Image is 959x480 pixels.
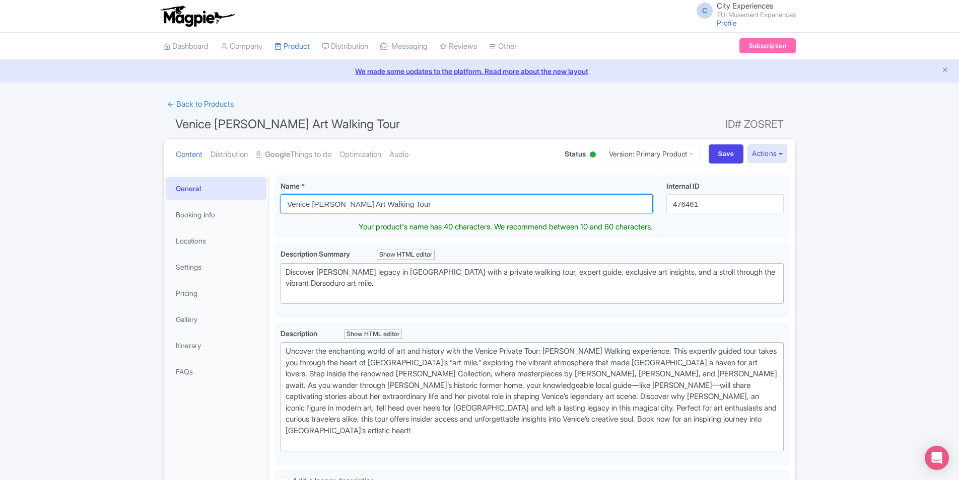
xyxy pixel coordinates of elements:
[489,33,517,60] a: Other
[925,446,949,470] div: Open Intercom Messenger
[389,139,408,171] a: Audio
[166,308,266,331] a: Gallery
[166,334,266,357] a: Itinerary
[163,33,209,60] a: Dashboard
[158,5,236,27] img: logo-ab69f6fb50320c5b225c76a69d11143b.png
[281,329,319,338] span: Description
[377,250,435,260] div: Show HTML editor
[166,229,266,252] a: Locations
[717,19,737,27] a: Profile
[691,2,796,18] a: C City Experiences TUI Musement Experiences
[588,147,598,163] div: Active
[286,267,779,301] div: Discover [PERSON_NAME] legacy in [GEOGRAPHIC_DATA] with a private walking tour, expert guide, exc...
[725,114,784,134] span: ID# ZOSRET
[666,182,700,190] span: Internal ID
[709,144,744,164] input: Save
[717,12,796,18] small: TUI Musement Experiences
[322,33,368,60] a: Distribution
[166,256,266,278] a: Settings
[6,66,953,76] a: We made some updates to the platform. Read more about the new layout
[176,139,202,171] a: Content
[175,117,400,131] span: Venice [PERSON_NAME] Art Walking Tour
[339,139,381,171] a: Optimization
[265,149,290,161] strong: Google
[286,346,779,448] div: Uncover the enchanting world of art and history with the Venice Private Tour: [PERSON_NAME] Walki...
[440,33,477,60] a: Reviews
[717,1,773,11] span: City Experiences
[166,203,266,226] a: Booking Info
[211,139,248,171] a: Distribution
[380,33,428,60] a: Messaging
[941,65,949,76] button: Close announcement
[221,33,262,60] a: Company
[281,182,300,190] span: Name
[166,282,266,304] a: Pricing
[163,95,238,114] a: ← Back to Products
[281,250,352,258] span: Description Summary
[747,144,787,163] button: Actions
[166,360,266,383] a: FAQs
[166,177,266,200] a: General
[697,3,713,19] span: C
[565,148,586,159] span: Status
[739,38,796,53] a: Subscription
[359,221,653,233] div: Your product's name has 40 characters. We recommend between 10 and 60 characters.
[602,144,701,164] a: Version: Primary Product
[275,33,310,60] a: Product
[344,329,402,340] div: Show HTML editor
[256,139,331,171] a: GoogleThings to do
